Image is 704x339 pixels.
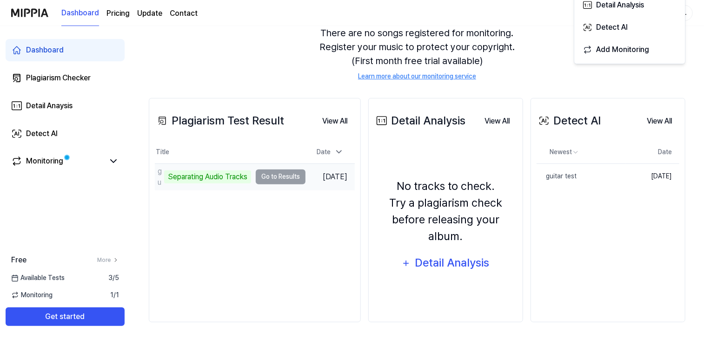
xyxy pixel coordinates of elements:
div: Monitoring [26,156,63,167]
button: Detail Analysis [396,252,495,274]
a: Contact [170,8,198,19]
a: More [97,256,119,264]
a: guitar test [537,164,625,189]
button: Detect AI [578,15,681,38]
th: Title [155,141,306,163]
div: Plagiarism Test Result [155,112,284,129]
div: Plagiarism Checker [26,72,91,84]
div: Dashboard [26,45,64,56]
button: Add Monitoring [578,38,681,60]
span: Free [11,254,27,266]
span: Monitoring [11,290,53,300]
button: View All [477,112,517,130]
div: guitar test [537,171,577,181]
div: Separating Audio Tracks [164,170,251,183]
div: Detail Analysis [374,112,465,129]
div: Detect AI [596,21,677,33]
button: View All [639,112,679,130]
div: Detail Anaysis [26,100,73,111]
td: [DATE] [306,163,355,190]
div: guitar [158,166,162,188]
th: Date [625,141,679,163]
a: Plagiarism Checker [6,67,125,89]
div: Add Monitoring [596,44,677,56]
button: View All [315,112,355,130]
a: Dashboard [6,39,125,61]
a: Learn more about our monitoring service [358,72,476,81]
div: There are no songs registered for monitoring. Register your music to protect your copyright. (Fir... [149,15,685,92]
td: [DATE] [625,163,679,189]
div: Detail Analysis [414,254,490,272]
div: Detect AI [26,128,58,139]
a: Detect AI [6,123,125,145]
div: Detect AI [537,112,601,129]
div: Date [313,144,347,160]
a: Update [137,8,162,19]
span: 1 / 1 [110,290,119,300]
a: Detail Anaysis [6,95,125,117]
div: No tracks to check. Try a plagiarism check before releasing your album. [374,178,517,245]
a: Pricing [106,8,130,19]
span: 3 / 5 [108,273,119,283]
span: Available Tests [11,273,65,283]
button: Get started [6,307,125,326]
a: Dashboard [61,0,99,26]
a: Monitoring [11,156,104,167]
